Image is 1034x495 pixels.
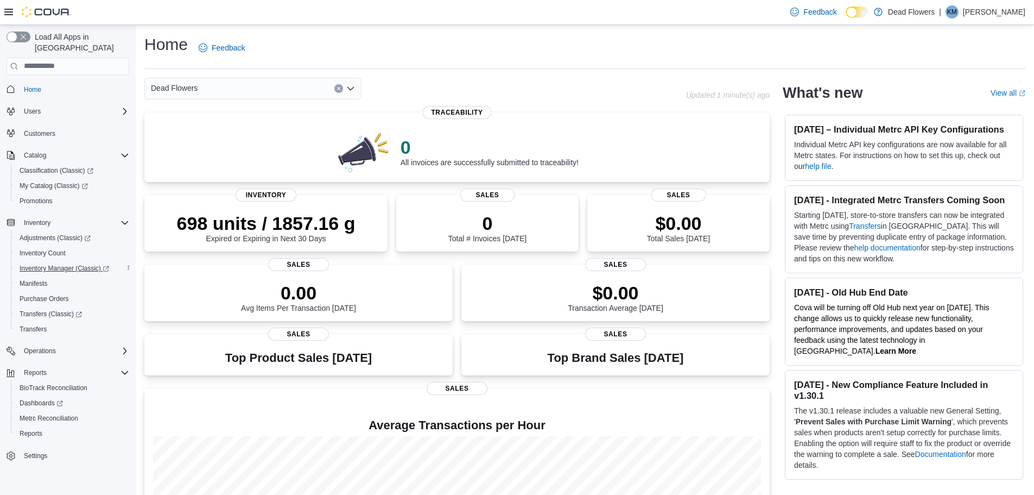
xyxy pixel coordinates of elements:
a: Transfers (Classic) [11,306,134,322]
span: Sales [268,328,329,341]
a: Inventory Manager (Classic) [15,262,113,275]
span: Settings [24,452,47,460]
span: Sales [585,258,646,271]
p: Starting [DATE], store-to-store transfers can now be integrated with Metrc using in [GEOGRAPHIC_D... [794,210,1014,264]
span: Users [24,107,41,116]
span: Inventory Manager (Classic) [15,262,129,275]
button: Inventory Count [11,246,134,261]
button: Open list of options [346,84,355,93]
h3: [DATE] - Old Hub End Date [794,287,1014,298]
span: Feedback [803,7,836,17]
span: Classification (Classic) [20,166,93,175]
button: Reports [11,426,134,441]
h3: Top Brand Sales [DATE] [548,352,684,365]
span: Inventory [236,189,296,202]
button: Users [20,105,45,118]
a: Dashboards [11,396,134,411]
div: Total # Invoices [DATE] [448,212,526,243]
button: Customers [2,126,134,141]
span: BioTrack Reconciliation [15,381,129,394]
span: Metrc Reconciliation [15,412,129,425]
h1: Home [144,34,188,55]
button: Purchase Orders [11,291,134,306]
span: Cova will be turning off Old Hub next year on [DATE]. This change allows us to quickly release ne... [794,303,989,355]
a: Dashboards [15,397,67,410]
img: 0 [335,130,392,173]
span: Operations [24,347,56,355]
h3: [DATE] - New Compliance Feature Included in v1.30.1 [794,379,1014,401]
span: Sales [268,258,329,271]
span: Transfers [15,323,129,336]
span: KM [947,5,957,18]
span: Reports [20,366,129,379]
span: Purchase Orders [15,292,129,305]
a: Settings [20,449,52,462]
a: Metrc Reconciliation [15,412,83,425]
p: Individual Metrc API key configurations are now available for all Metrc states. For instructions ... [794,139,1014,172]
p: Dead Flowers [888,5,935,18]
span: Manifests [15,277,129,290]
div: Avg Items Per Transaction [DATE] [241,282,356,312]
button: Inventory [2,215,134,230]
a: My Catalog (Classic) [15,179,92,192]
span: Load All Apps in [GEOGRAPHIC_DATA] [30,32,129,53]
span: Home [24,85,41,94]
a: Classification (Classic) [15,164,98,177]
span: Inventory [24,218,50,227]
span: Customers [20,127,129,140]
nav: Complex example [7,77,129,492]
button: Inventory [20,216,55,229]
span: Customers [24,129,55,138]
span: Sales [460,189,515,202]
span: Sales [585,328,646,341]
button: Operations [20,344,60,358]
p: The v1.30.1 release includes a valuable new General Setting, ' ', which prevents sales when produ... [794,405,1014,471]
button: Settings [2,448,134,463]
a: Adjustments (Classic) [15,231,95,245]
span: BioTrack Reconciliation [20,384,87,392]
span: Adjustments (Classic) [15,231,129,245]
span: Catalog [20,149,129,162]
h3: [DATE] – Individual Metrc API Key Configurations [794,124,1014,135]
span: Promotions [20,197,53,205]
a: Transfers (Classic) [15,308,86,321]
a: My Catalog (Classic) [11,178,134,193]
a: Learn More [876,347,916,355]
h4: Average Transactions per Hour [153,419,761,432]
button: BioTrack Reconciliation [11,380,134,396]
a: help file [805,162,831,171]
h3: Top Product Sales [DATE] [225,352,372,365]
p: 698 units / 1857.16 g [177,212,356,234]
div: Expired or Expiring in Next 30 Days [177,212,356,243]
span: My Catalog (Classic) [15,179,129,192]
span: Dashboards [20,399,63,408]
a: Promotions [15,195,57,208]
span: Purchase Orders [20,295,69,303]
span: Transfers (Classic) [20,310,82,318]
h2: What's new [783,84,862,102]
svg: External link [1019,90,1025,97]
input: Dark Mode [846,7,868,18]
span: Inventory Count [15,247,129,260]
button: Clear input [334,84,343,93]
span: Operations [20,344,129,358]
span: Dashboards [15,397,129,410]
span: Users [20,105,129,118]
button: Home [2,82,134,97]
button: Catalog [20,149,50,162]
p: Updated 1 minute(s) ago [686,91,770,99]
div: Transaction Average [DATE] [568,282,663,312]
h3: [DATE] - Integrated Metrc Transfers Coming Soon [794,195,1014,205]
span: Metrc Reconciliation [20,414,78,423]
a: Feedback [786,1,841,23]
span: Settings [20,449,129,462]
span: Classification (Classic) [15,164,129,177]
button: Manifests [11,276,134,291]
button: Transfers [11,322,134,337]
span: Sales [427,382,487,395]
button: Reports [20,366,51,379]
span: Transfers (Classic) [15,308,129,321]
a: Home [20,83,46,96]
